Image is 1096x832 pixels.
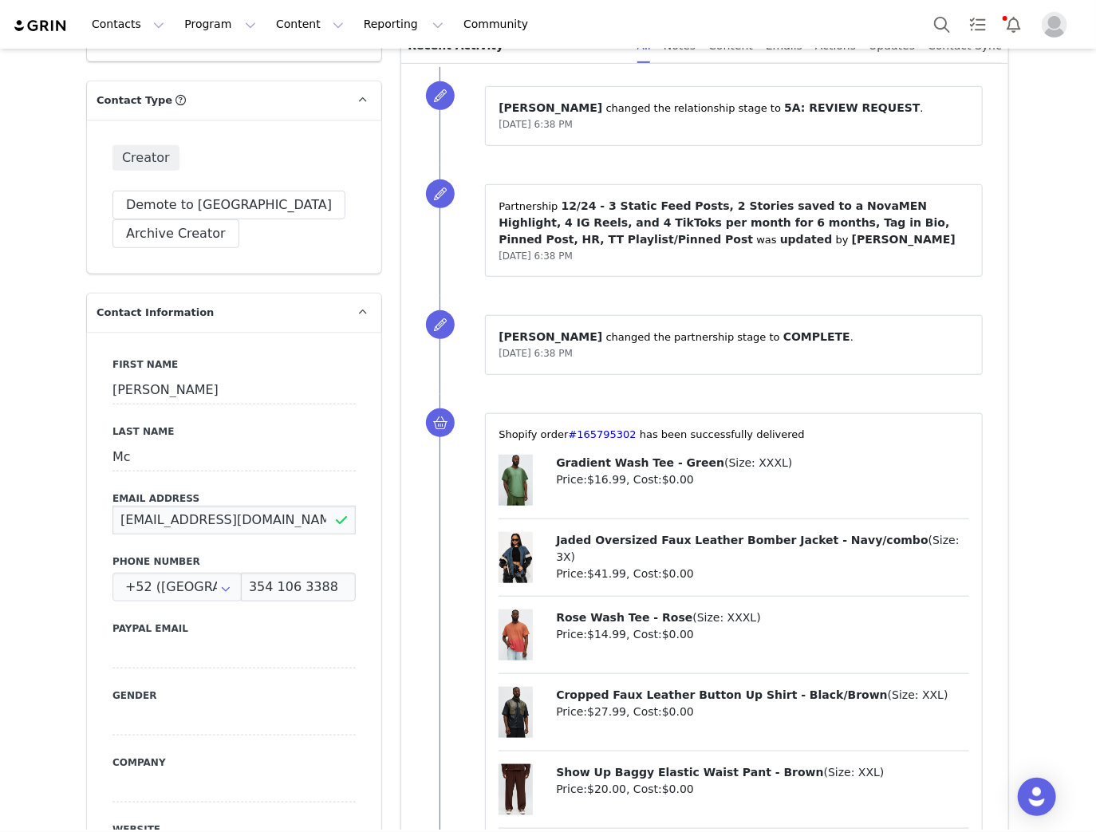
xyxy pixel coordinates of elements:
[112,506,356,534] input: Email Address
[662,783,694,795] span: $0.00
[556,688,888,701] span: Cropped Faux Leather Button Up Shirt - Black/Brown
[662,628,694,641] span: $0.00
[556,456,724,469] span: Gradient Wash Tee - Green
[556,764,969,781] p: ( )
[828,766,880,779] span: Size: XXL
[556,534,928,546] span: Jaded Oversized Faux Leather Bomber Jacket - Navy/combo
[499,330,602,343] span: [PERSON_NAME]
[97,305,214,321] span: Contact Information
[112,573,242,601] div: Mexico
[587,705,626,718] span: $27.99
[112,755,356,770] label: Company
[112,573,242,601] input: Country
[568,428,636,440] a: #165795302
[662,567,694,580] span: $0.00
[499,348,573,359] span: [DATE] 6:38 PM
[499,250,573,262] span: [DATE] 6:38 PM
[556,609,969,626] p: ( )
[996,6,1031,42] button: Notifications
[556,766,823,779] span: Show Up Baggy Elastic Waist Pant - Brown
[587,473,626,486] span: $16.99
[499,428,805,440] span: ⁨Shopify⁩ order⁨ ⁩ has been successfully delivered
[112,357,356,372] label: First Name
[960,6,995,42] a: Tasks
[697,611,756,624] span: Size: XXXL
[892,688,944,701] span: Size: XXL
[662,705,694,718] span: $0.00
[587,567,626,580] span: $41.99
[82,6,174,42] button: Contacts
[112,191,345,219] button: Demote to [GEOGRAPHIC_DATA]
[556,566,969,582] p: Price: , Cost:
[112,688,356,703] label: Gender
[662,473,694,486] span: $0.00
[852,233,956,246] span: [PERSON_NAME]
[1032,12,1083,37] button: Profile
[780,233,833,246] span: updated
[112,219,239,248] button: Archive Creator
[112,554,356,569] label: Phone Number
[556,626,969,643] p: Price: , Cost:
[556,704,969,720] p: Price: , Cost:
[587,628,626,641] span: $14.99
[499,119,573,130] span: [DATE] 6:38 PM
[925,6,960,42] button: Search
[13,18,69,34] img: grin logo
[112,491,356,506] label: Email Address
[783,330,850,343] span: COMPLETE
[784,101,920,114] span: 5A: REVIEW REQUEST
[1018,778,1056,816] div: Open Intercom Messenger
[556,471,969,488] p: Price: , Cost:
[97,93,172,108] span: Contact Type
[241,573,356,601] input: (XXX) XXX-XXXX
[1042,12,1067,37] img: placeholder-profile.jpg
[556,611,692,624] span: Rose Wash Tee - Rose
[556,781,969,798] p: Price: , Cost:
[112,424,356,439] label: Last Name
[556,687,969,704] p: ( )
[499,199,949,246] span: 12/24 - 3 Static Feed Posts, 2 Stories saved to a NovaMEN Highlight, 4 IG Reels, and 4 TikToks pe...
[556,532,969,566] p: ( )
[499,329,969,345] p: ⁨ ⁩ changed the ⁨partnership⁩ stage to ⁨ ⁩.
[499,198,969,248] p: Partnership ⁨ ⁩ was ⁨ ⁩ by ⁨ ⁩
[266,6,353,42] button: Content
[556,455,969,471] p: ( )
[354,6,453,42] button: Reporting
[587,783,626,795] span: $20.00
[112,145,179,171] span: Creator
[499,101,602,114] span: [PERSON_NAME]
[112,621,356,636] label: Paypal Email
[175,6,266,42] button: Program
[454,6,545,42] a: Community
[499,100,969,116] p: ⁨ ⁩ changed the ⁨relationship⁩ stage to ⁨ ⁩.
[729,456,788,469] span: Size: XXXL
